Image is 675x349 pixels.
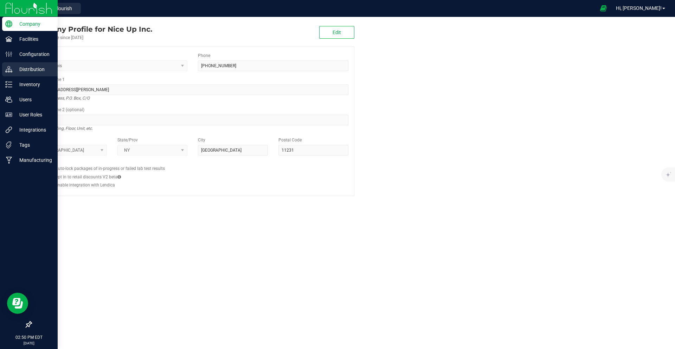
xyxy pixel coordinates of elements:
label: Enable integration with Lendica [55,182,115,188]
i: Street address, P.O. Box, C/O [37,94,90,102]
label: Phone [198,52,210,59]
p: Configuration [12,50,54,58]
input: (123) 456-7890 [198,61,348,71]
p: Facilities [12,35,54,43]
input: Suite, Building, Unit, etc. [37,115,348,125]
inline-svg: Manufacturing [5,157,12,164]
p: [DATE] [3,341,54,346]
inline-svg: Configuration [5,51,12,58]
span: Edit [333,30,341,35]
label: City [198,137,205,143]
inline-svg: Users [5,96,12,103]
label: State/Prov [117,137,138,143]
input: Address [37,84,348,95]
inline-svg: Tags [5,141,12,148]
p: Manufacturing [12,156,54,164]
inline-svg: Inventory [5,81,12,88]
p: Users [12,95,54,104]
label: Postal Code [278,137,302,143]
button: Edit [319,26,354,39]
p: Tags [12,141,54,149]
inline-svg: Integrations [5,126,12,133]
span: Hi, [PERSON_NAME]! [616,5,662,11]
p: User Roles [12,110,54,119]
h2: Configs [37,161,348,165]
label: Address Line 2 (optional) [37,107,84,113]
input: Postal Code [278,145,348,156]
div: Account active since [DATE] [31,34,152,41]
inline-svg: Facilities [5,36,12,43]
input: City [198,145,268,156]
div: Nice Up Inc. [31,24,152,34]
i: Suite, Building, Floor, Unit, etc. [37,124,93,133]
label: Auto-lock packages of in-progress or failed lab test results [55,165,165,172]
span: Open Ecommerce Menu [596,1,611,15]
iframe: Resource center [7,293,28,314]
p: Inventory [12,80,54,89]
label: Opt in to retail discounts V2 beta [55,174,121,180]
p: 02:50 PM EDT [3,334,54,341]
inline-svg: Company [5,20,12,27]
inline-svg: Distribution [5,66,12,73]
p: Distribution [12,65,54,74]
inline-svg: User Roles [5,111,12,118]
p: Company [12,20,54,28]
p: Integrations [12,126,54,134]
